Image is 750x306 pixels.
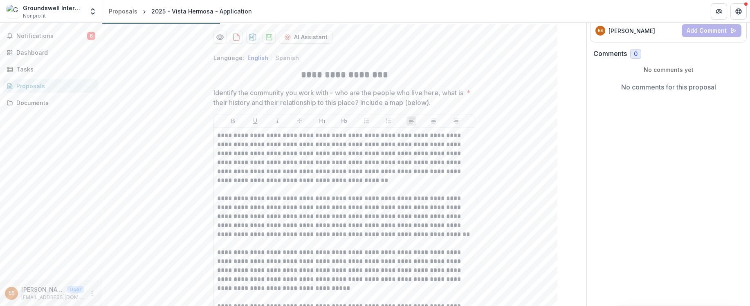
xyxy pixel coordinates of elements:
[16,65,92,74] div: Tasks
[16,33,87,40] span: Notifications
[67,286,84,293] p: User
[106,5,255,17] nav: breadcrumb
[362,116,372,126] button: Bullet List
[263,31,276,44] button: download-proposal
[247,54,268,61] button: English
[106,5,141,17] a: Proposals
[23,12,46,20] span: Nonprofit
[23,4,84,12] div: Groundswell International, Inc.
[593,50,627,58] h2: Comments
[7,5,20,18] img: Groundswell International, Inc.
[3,96,99,109] a: Documents
[87,32,95,40] span: 6
[451,116,461,126] button: Align Right
[87,288,97,298] button: More
[339,116,349,126] button: Heading 2
[279,31,333,44] button: AI Assistant
[9,290,15,296] div: Ethan Scully
[3,79,99,93] a: Proposals
[273,116,283,126] button: Italicize
[21,294,84,301] p: [EMAIL_ADDRESS][DOMAIN_NAME]
[16,82,92,90] div: Proposals
[3,46,99,59] a: Dashboard
[246,31,259,44] button: download-proposal
[3,63,99,76] a: Tasks
[682,24,741,37] button: Add Comment
[228,116,238,126] button: Bold
[21,285,64,294] p: [PERSON_NAME]
[295,116,305,126] button: Strike
[406,116,416,126] button: Align Left
[250,116,260,126] button: Underline
[598,29,603,33] div: Ethan Scully
[384,116,394,126] button: Ordered List
[621,82,716,92] p: No comments for this proposal
[230,31,243,44] button: download-proposal
[593,65,743,74] p: No comments yet
[711,3,727,20] button: Partners
[87,3,99,20] button: Open entity switcher
[213,54,244,62] p: Language:
[730,3,747,20] button: Get Help
[275,54,299,61] button: Spanish
[213,88,463,107] p: Identify the community you work with – who are the people who live here, what is their history an...
[213,31,227,44] button: Preview 4f636f6a-5dbe-4dba-b593-e79addf7e0c4-0.pdf
[109,7,137,16] div: Proposals
[3,29,99,42] button: Notifications6
[609,27,655,35] p: [PERSON_NAME]
[429,116,438,126] button: Align Center
[16,48,92,57] div: Dashboard
[151,7,252,16] div: 2025 - Vista Hermosa - Application
[634,51,638,58] span: 0
[16,98,92,107] div: Documents
[317,116,327,126] button: Heading 1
